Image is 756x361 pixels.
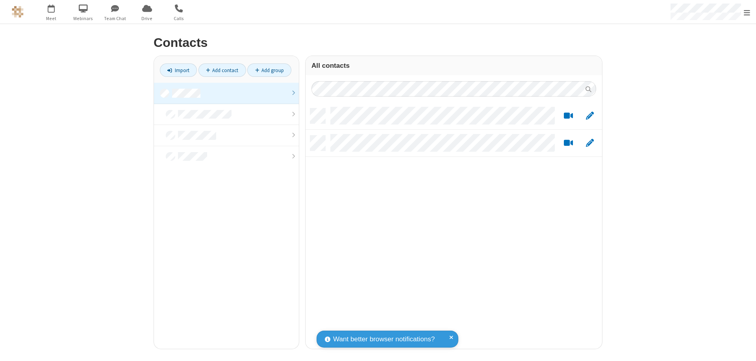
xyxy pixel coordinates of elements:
button: Edit [582,111,597,121]
span: Team Chat [100,15,130,22]
span: Want better browser notifications? [333,334,435,344]
button: Start a video meeting [561,111,576,121]
h3: All contacts [311,62,596,69]
button: Start a video meeting [561,138,576,148]
a: Import [160,63,197,77]
span: Webinars [69,15,98,22]
div: grid [306,102,602,349]
a: Add contact [198,63,246,77]
span: Drive [132,15,162,22]
button: Edit [582,138,597,148]
img: QA Selenium DO NOT DELETE OR CHANGE [12,6,24,18]
a: Add group [247,63,291,77]
span: Meet [37,15,66,22]
span: Calls [164,15,194,22]
h2: Contacts [154,36,602,50]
